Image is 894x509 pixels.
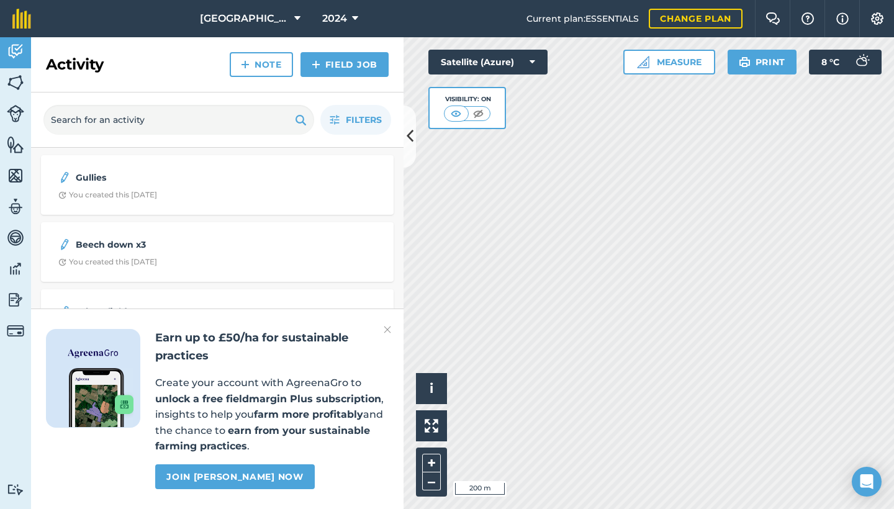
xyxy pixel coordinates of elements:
img: svg+xml;base64,PD94bWwgdmVyc2lvbj0iMS4wIiBlbmNvZGluZz0idXRmLTgiPz4KPCEtLSBHZW5lcmF0b3I6IEFkb2JlIE... [7,484,24,495]
span: [GEOGRAPHIC_DATA] [200,11,289,26]
img: Screenshot of the Gro app [69,368,133,427]
img: svg+xml;base64,PHN2ZyB4bWxucz0iaHR0cDovL3d3dy53My5vcmcvMjAwMC9zdmciIHdpZHRoPSIxOSIgaGVpZ2h0PSIyNC... [739,55,751,70]
span: i [430,381,433,396]
img: Four arrows, one pointing top left, one top right, one bottom right and the last bottom left [425,419,438,433]
img: svg+xml;base64,PD94bWwgdmVyc2lvbj0iMS4wIiBlbmNvZGluZz0idXRmLTgiPz4KPCEtLSBHZW5lcmF0b3I6IEFkb2JlIE... [58,304,71,319]
img: Ruler icon [637,56,649,68]
a: WheatfieldClock with arrow pointing clockwiseYou created this [DATE] [48,297,386,341]
a: Change plan [649,9,743,29]
div: You created this [DATE] [58,257,157,267]
img: svg+xml;base64,PD94bWwgdmVyc2lvbj0iMS4wIiBlbmNvZGluZz0idXRmLTgiPz4KPCEtLSBHZW5lcmF0b3I6IEFkb2JlIE... [7,291,24,309]
strong: earn from your sustainable farming practices [155,425,370,453]
h2: Earn up to £50/ha for sustainable practices [155,329,389,365]
strong: Beech down x3 [76,238,273,251]
strong: farm more profitably [254,408,363,420]
img: svg+xml;base64,PHN2ZyB4bWxucz0iaHR0cDovL3d3dy53My5vcmcvMjAwMC9zdmciIHdpZHRoPSIxOSIgaGVpZ2h0PSIyNC... [295,112,307,127]
button: Print [728,50,797,74]
img: svg+xml;base64,PD94bWwgdmVyc2lvbj0iMS4wIiBlbmNvZGluZz0idXRmLTgiPz4KPCEtLSBHZW5lcmF0b3I6IEFkb2JlIE... [7,322,24,340]
button: – [422,472,441,490]
img: svg+xml;base64,PHN2ZyB4bWxucz0iaHR0cDovL3d3dy53My5vcmcvMjAwMC9zdmciIHdpZHRoPSI1MCIgaGVpZ2h0PSI0MC... [448,107,464,120]
img: A cog icon [870,12,885,25]
button: 8 °C [809,50,882,74]
a: Join [PERSON_NAME] now [155,464,314,489]
img: svg+xml;base64,PD94bWwgdmVyc2lvbj0iMS4wIiBlbmNvZGluZz0idXRmLTgiPz4KPCEtLSBHZW5lcmF0b3I6IEFkb2JlIE... [7,42,24,61]
div: Open Intercom Messenger [852,467,882,497]
img: fieldmargin Logo [12,9,31,29]
span: Current plan : ESSENTIALS [526,12,639,25]
span: 2024 [322,11,347,26]
span: 8 ° C [821,50,839,74]
a: GulliesClock with arrow pointing clockwiseYou created this [DATE] [48,163,386,207]
img: svg+xml;base64,PHN2ZyB4bWxucz0iaHR0cDovL3d3dy53My5vcmcvMjAwMC9zdmciIHdpZHRoPSI1NiIgaGVpZ2h0PSI2MC... [7,166,24,185]
img: svg+xml;base64,PD94bWwgdmVyc2lvbj0iMS4wIiBlbmNvZGluZz0idXRmLTgiPz4KPCEtLSBHZW5lcmF0b3I6IEFkb2JlIE... [7,228,24,247]
input: Search for an activity [43,105,314,135]
strong: Wheatfield [76,305,273,318]
img: svg+xml;base64,PHN2ZyB4bWxucz0iaHR0cDovL3d3dy53My5vcmcvMjAwMC9zdmciIHdpZHRoPSIxNyIgaGVpZ2h0PSIxNy... [836,11,849,26]
button: + [422,454,441,472]
img: svg+xml;base64,PHN2ZyB4bWxucz0iaHR0cDovL3d3dy53My5vcmcvMjAwMC9zdmciIHdpZHRoPSI1NiIgaGVpZ2h0PSI2MC... [7,135,24,154]
div: Visibility: On [444,94,491,104]
img: svg+xml;base64,PHN2ZyB4bWxucz0iaHR0cDovL3d3dy53My5vcmcvMjAwMC9zdmciIHdpZHRoPSI1NiIgaGVpZ2h0PSI2MC... [7,73,24,92]
button: Measure [623,50,715,74]
img: svg+xml;base64,PD94bWwgdmVyc2lvbj0iMS4wIiBlbmNvZGluZz0idXRmLTgiPz4KPCEtLSBHZW5lcmF0b3I6IEFkb2JlIE... [7,259,24,278]
img: A question mark icon [800,12,815,25]
a: Field Job [300,52,389,77]
span: Filters [346,113,382,127]
img: svg+xml;base64,PHN2ZyB4bWxucz0iaHR0cDovL3d3dy53My5vcmcvMjAwMC9zdmciIHdpZHRoPSIxNCIgaGVpZ2h0PSIyNC... [241,57,250,72]
img: svg+xml;base64,PD94bWwgdmVyc2lvbj0iMS4wIiBlbmNvZGluZz0idXRmLTgiPz4KPCEtLSBHZW5lcmF0b3I6IEFkb2JlIE... [58,170,71,185]
strong: Gullies [76,171,273,184]
a: Beech down x3Clock with arrow pointing clockwiseYou created this [DATE] [48,230,386,274]
p: Create your account with AgreenaGro to , insights to help you and the chance to . [155,375,389,454]
img: Clock with arrow pointing clockwise [58,191,66,199]
img: Clock with arrow pointing clockwise [58,258,66,266]
button: i [416,373,447,404]
h2: Activity [46,55,104,74]
div: You created this [DATE] [58,190,157,200]
img: svg+xml;base64,PD94bWwgdmVyc2lvbj0iMS4wIiBlbmNvZGluZz0idXRmLTgiPz4KPCEtLSBHZW5lcmF0b3I6IEFkb2JlIE... [849,50,874,74]
img: svg+xml;base64,PHN2ZyB4bWxucz0iaHR0cDovL3d3dy53My5vcmcvMjAwMC9zdmciIHdpZHRoPSI1MCIgaGVpZ2h0PSI0MC... [471,107,486,120]
img: svg+xml;base64,PHN2ZyB4bWxucz0iaHR0cDovL3d3dy53My5vcmcvMjAwMC9zdmciIHdpZHRoPSIxNCIgaGVpZ2h0PSIyNC... [312,57,320,72]
strong: unlock a free fieldmargin Plus subscription [155,393,381,405]
a: Note [230,52,293,77]
img: svg+xml;base64,PHN2ZyB4bWxucz0iaHR0cDovL3d3dy53My5vcmcvMjAwMC9zdmciIHdpZHRoPSIyMiIgaGVpZ2h0PSIzMC... [384,322,391,337]
button: Filters [320,105,391,135]
img: Two speech bubbles overlapping with the left bubble in the forefront [765,12,780,25]
button: Satellite (Azure) [428,50,548,74]
img: svg+xml;base64,PD94bWwgdmVyc2lvbj0iMS4wIiBlbmNvZGluZz0idXRmLTgiPz4KPCEtLSBHZW5lcmF0b3I6IEFkb2JlIE... [7,105,24,122]
img: svg+xml;base64,PD94bWwgdmVyc2lvbj0iMS4wIiBlbmNvZGluZz0idXRmLTgiPz4KPCEtLSBHZW5lcmF0b3I6IEFkb2JlIE... [58,237,71,252]
img: svg+xml;base64,PD94bWwgdmVyc2lvbj0iMS4wIiBlbmNvZGluZz0idXRmLTgiPz4KPCEtLSBHZW5lcmF0b3I6IEFkb2JlIE... [7,197,24,216]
